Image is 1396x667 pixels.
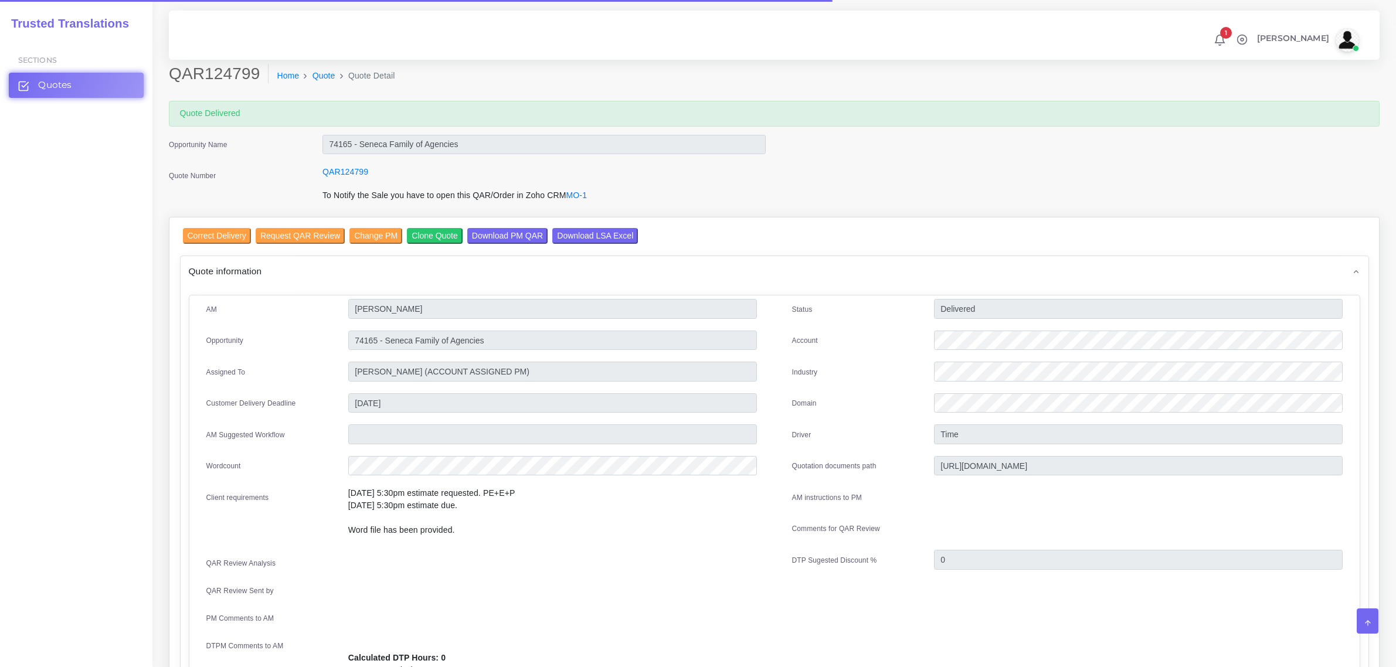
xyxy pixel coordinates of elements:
label: QAR Review Sent by [206,586,274,596]
input: Correct Delivery [183,228,251,244]
img: avatar [1336,28,1359,52]
label: QAR Review Analysis [206,558,276,569]
label: Quote Number [169,171,216,181]
input: Change PM [349,228,402,244]
div: Quote information [181,256,1368,286]
label: PM Comments to AM [206,613,274,624]
label: Quotation documents path [792,461,877,471]
label: Opportunity [206,335,244,346]
label: AM Suggested Workflow [206,430,285,440]
label: Industry [792,367,818,377]
a: Home [277,70,299,82]
a: Quotes [9,73,144,97]
h2: Trusted Translations [3,16,129,30]
a: Trusted Translations [3,14,129,33]
label: AM [206,304,217,315]
input: Clone Quote [407,228,463,244]
a: QAR124799 [322,167,368,176]
a: 1 [1210,33,1230,46]
label: DTP Sugested Discount % [792,555,877,566]
span: Quotes [38,79,72,91]
p: [DATE] 5:30pm estimate requested. PE+E+P [DATE] 5:30pm estimate due. Word file has been provided. [348,487,757,536]
span: Sections [18,56,57,64]
input: Download PM QAR [467,228,548,244]
span: 1 [1220,27,1232,39]
label: Driver [792,430,811,440]
label: Customer Delivery Deadline [206,398,296,409]
h2: QAR124799 [169,64,269,84]
label: Domain [792,398,817,409]
span: Quote information [189,264,262,278]
label: AM instructions to PM [792,492,862,503]
label: Client requirements [206,492,269,503]
a: Quote [313,70,335,82]
input: Request QAR Review [256,228,345,244]
input: Download LSA Excel [552,228,638,244]
label: Assigned To [206,367,246,377]
li: Quote Detail [335,70,395,82]
div: Quote Delivered [169,101,1380,127]
span: [PERSON_NAME] [1257,34,1329,42]
input: pm [348,362,757,382]
a: [PERSON_NAME]avatar [1251,28,1363,52]
div: To Notify the Sale you have to open this QAR/Order in Zoho CRM [314,189,775,209]
label: Account [792,335,818,346]
label: Status [792,304,813,315]
b: Calculated DTP Hours: 0 [348,653,446,662]
label: Wordcount [206,461,241,471]
label: Comments for QAR Review [792,523,880,534]
label: DTPM Comments to AM [206,641,284,651]
label: Opportunity Name [169,139,227,150]
a: MO-1 [566,190,587,200]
